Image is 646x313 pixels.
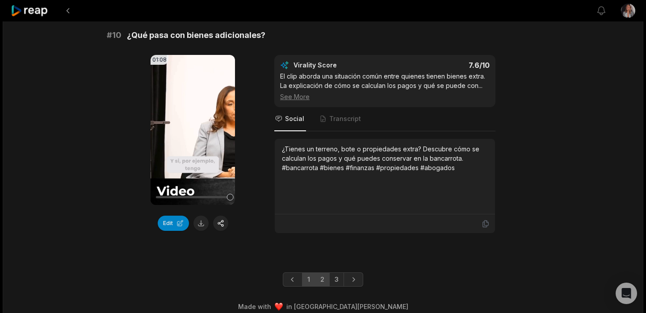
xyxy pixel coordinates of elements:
[107,29,122,42] span: # 10
[283,272,363,287] ul: Pagination
[11,302,635,311] div: Made with in [GEOGRAPHIC_DATA][PERSON_NAME]
[280,71,490,101] div: El clip aborda una situación común entre quienes tienen bienes extra. La explicación de cómo se c...
[294,61,390,70] div: Virality Score
[158,216,189,231] button: Edit
[285,114,304,123] span: Social
[329,272,344,287] a: Page 3
[302,272,315,287] a: Page 1 is your current page
[151,55,235,205] video: Your browser does not support mp4 format.
[127,29,265,42] span: ¿Qué pasa con bienes adicionales?
[282,144,488,172] div: ¿Tienes un terreno, bote o propiedades extra? Descubre cómo se calculan los pagos y qué puedes co...
[280,92,490,101] div: See More
[283,272,302,287] a: Previous page
[274,107,495,131] nav: Tabs
[616,283,637,304] div: Open Intercom Messenger
[329,114,361,123] span: Transcript
[344,272,363,287] a: Next page
[394,61,490,70] div: 7.6 /10
[315,272,330,287] a: Page 2
[275,303,283,311] img: heart emoji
